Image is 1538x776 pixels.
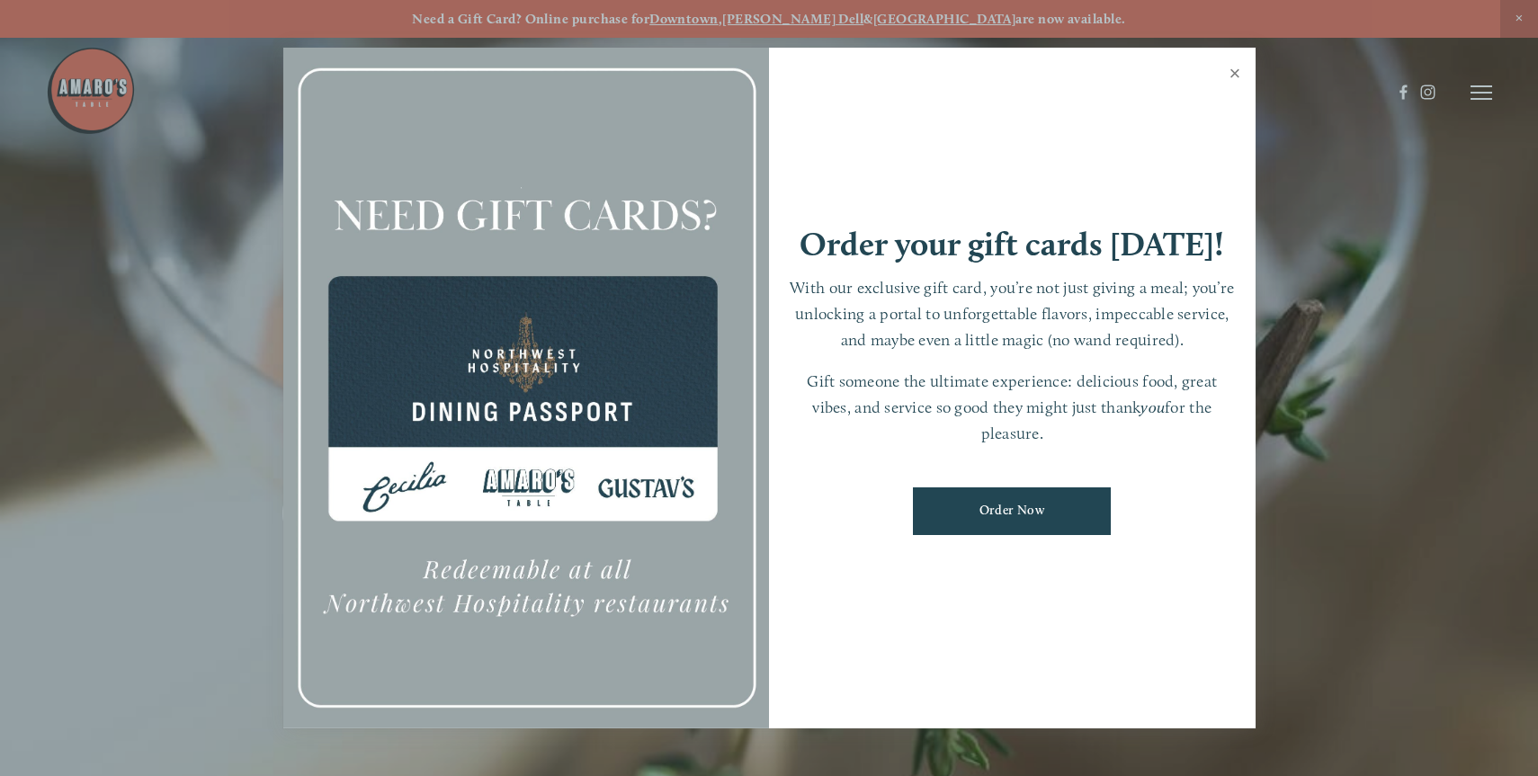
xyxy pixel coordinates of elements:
h1: Order your gift cards [DATE]! [800,227,1224,261]
a: Close [1218,50,1253,101]
p: Gift someone the ultimate experience: delicious food, great vibes, and service so good they might... [787,369,1238,446]
p: With our exclusive gift card, you’re not just giving a meal; you’re unlocking a portal to unforge... [787,275,1238,352]
a: Order Now [913,487,1111,535]
em: you [1140,397,1165,416]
